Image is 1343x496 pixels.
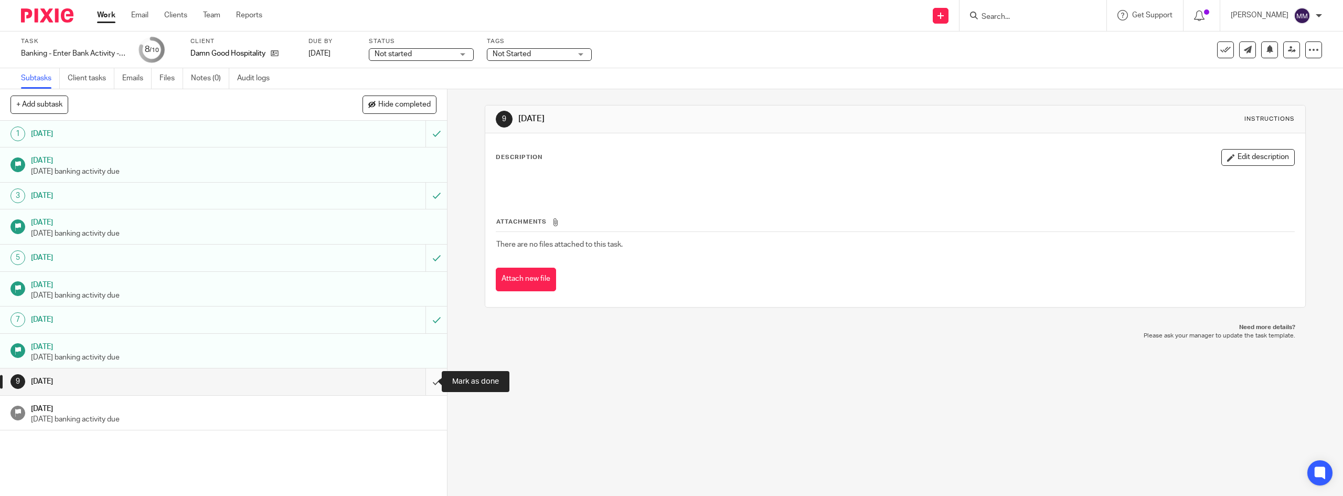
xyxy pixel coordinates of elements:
[145,44,159,56] div: 8
[10,188,25,203] div: 3
[308,50,331,57] span: [DATE]
[21,48,126,59] div: Banking - Enter Bank Activity - week 39
[237,68,278,89] a: Audit logs
[1132,12,1173,19] span: Get Support
[31,188,287,204] h1: [DATE]
[122,68,152,89] a: Emails
[496,153,542,162] p: Description
[31,352,437,363] p: [DATE] banking activity due
[980,13,1075,22] input: Search
[496,219,547,225] span: Attachments
[31,126,287,142] h1: [DATE]
[496,111,513,128] div: 9
[495,323,1295,332] p: Need more details?
[190,48,265,59] p: Damn Good Hospitality
[1294,7,1310,24] img: svg%3E
[10,312,25,327] div: 7
[159,68,183,89] a: Files
[190,37,295,46] label: Client
[496,268,556,291] button: Attach new file
[31,374,287,389] h1: [DATE]
[1244,115,1295,123] div: Instructions
[10,126,25,141] div: 1
[31,277,437,290] h1: [DATE]
[21,68,60,89] a: Subtasks
[10,374,25,389] div: 9
[68,68,114,89] a: Client tasks
[236,10,262,20] a: Reports
[375,50,412,58] span: Not started
[131,10,148,20] a: Email
[1231,10,1288,20] p: [PERSON_NAME]
[496,241,623,248] span: There are no files attached to this task.
[164,10,187,20] a: Clients
[378,101,431,109] span: Hide completed
[31,290,437,301] p: [DATE] banking activity due
[31,166,437,177] p: [DATE] banking activity due
[21,37,126,46] label: Task
[363,96,436,113] button: Hide completed
[31,228,437,239] p: [DATE] banking activity due
[518,113,918,124] h1: [DATE]
[21,8,73,23] img: Pixie
[191,68,229,89] a: Notes (0)
[203,10,220,20] a: Team
[487,37,592,46] label: Tags
[493,50,531,58] span: Not Started
[495,332,1295,340] p: Please ask your manager to update the task template.
[31,339,437,352] h1: [DATE]
[10,250,25,265] div: 5
[31,250,287,266] h1: [DATE]
[1221,149,1295,166] button: Edit description
[31,215,437,228] h1: [DATE]
[10,96,68,113] button: + Add subtask
[31,401,437,414] h1: [DATE]
[150,47,159,53] small: /10
[31,312,287,328] h1: [DATE]
[97,10,115,20] a: Work
[308,37,356,46] label: Due by
[31,414,437,425] p: [DATE] banking activity due
[31,153,437,166] h1: [DATE]
[369,37,474,46] label: Status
